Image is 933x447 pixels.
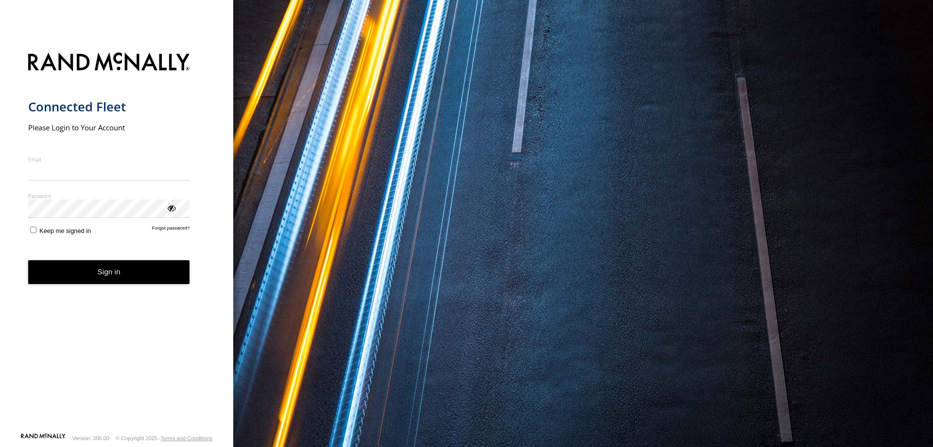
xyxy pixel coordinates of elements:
[28,47,206,432] form: main
[116,435,212,441] div: © Copyright 2025 -
[28,156,190,163] label: Email
[39,227,91,234] span: Keep me signed in
[30,227,36,233] input: Keep me signed in
[161,435,212,441] a: Terms and Conditions
[166,203,176,213] div: ViewPassword
[72,435,109,441] div: Version: 306.00
[28,123,190,132] h2: Please Login to Your Account
[152,225,190,234] a: Forgot password?
[28,260,190,284] button: Sign in
[28,51,190,75] img: Rand McNally
[28,192,190,199] label: Password
[28,99,190,115] h1: Connected Fleet
[21,433,66,443] a: Visit our Website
